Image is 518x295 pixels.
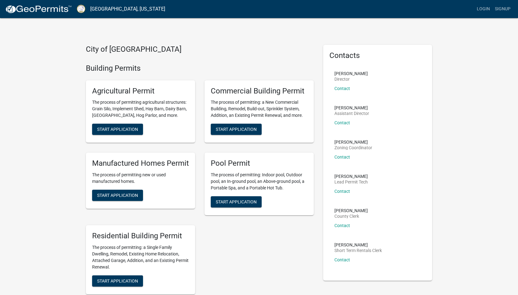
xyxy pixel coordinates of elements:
[211,124,262,135] button: Start Application
[474,3,492,15] a: Login
[492,3,513,15] a: Signup
[334,243,382,247] p: [PERSON_NAME]
[97,278,138,283] span: Start Application
[211,87,308,96] h5: Commercial Building Permit
[92,99,189,119] p: The process of permitting agricultural structures: Grain Silo, Implement Shed, Hay Barn, Dairy Ba...
[86,64,314,73] h4: Building Permits
[92,244,189,270] p: The process of permitting: a Single Family Dwelling, Remodel, Existing Home Relocation, Attached ...
[92,172,189,185] p: The process of permitting new or used manufactured homes.
[92,159,189,168] h5: Manufactured Homes Permit
[334,77,368,81] p: Director
[211,172,308,191] p: The process of permitting: Indoor pool, Outdoor pool, an In-ground pool, an Above-ground pool, a ...
[216,127,257,132] span: Start Application
[86,45,314,54] h4: City of [GEOGRAPHIC_DATA]
[92,231,189,240] h5: Residential Building Permit
[77,5,85,13] img: Putnam County, Georgia
[334,214,368,218] p: County Clerk
[97,127,138,132] span: Start Application
[334,223,350,228] a: Contact
[92,87,189,96] h5: Agricultural Permit
[216,199,257,204] span: Start Application
[97,193,138,198] span: Start Application
[92,124,143,135] button: Start Application
[211,196,262,207] button: Start Application
[329,51,426,60] h5: Contacts
[211,159,308,168] h5: Pool Permit
[334,111,369,116] p: Assistant Director
[334,257,350,262] a: Contact
[92,275,143,287] button: Start Application
[92,190,143,201] button: Start Application
[334,155,350,159] a: Contact
[334,120,350,125] a: Contact
[334,106,369,110] p: [PERSON_NAME]
[90,4,165,14] a: [GEOGRAPHIC_DATA], [US_STATE]
[334,174,368,178] p: [PERSON_NAME]
[211,99,308,119] p: The process of permitting: a New Commercial Building, Remodel, Build-out, Sprinkler System, Addit...
[334,189,350,194] a: Contact
[334,145,372,150] p: Zoning Coordinator
[334,208,368,213] p: [PERSON_NAME]
[334,140,372,144] p: [PERSON_NAME]
[334,71,368,76] p: [PERSON_NAME]
[334,248,382,253] p: Short Term Rentals Clerk
[334,86,350,91] a: Contact
[334,180,368,184] p: Lead Permit Tech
